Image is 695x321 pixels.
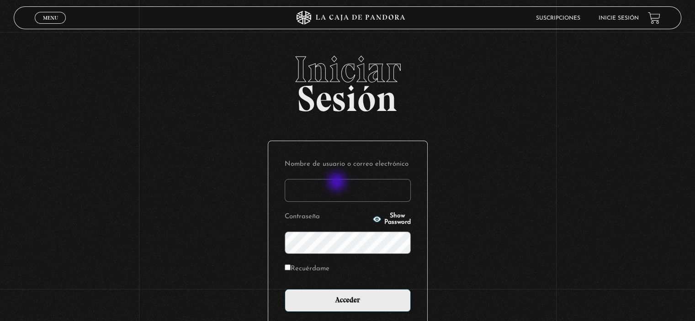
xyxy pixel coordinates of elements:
[648,12,660,24] a: View your shopping cart
[285,158,411,172] label: Nombre de usuario o correo electrónico
[285,210,370,224] label: Contraseña
[40,23,61,29] span: Cerrar
[14,51,681,110] h2: Sesión
[372,213,411,226] button: Show Password
[599,16,639,21] a: Inicie sesión
[536,16,580,21] a: Suscripciones
[43,15,58,21] span: Menu
[285,289,411,312] input: Acceder
[285,264,291,270] input: Recuérdame
[14,51,681,88] span: Iniciar
[285,262,329,276] label: Recuérdame
[384,213,411,226] span: Show Password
